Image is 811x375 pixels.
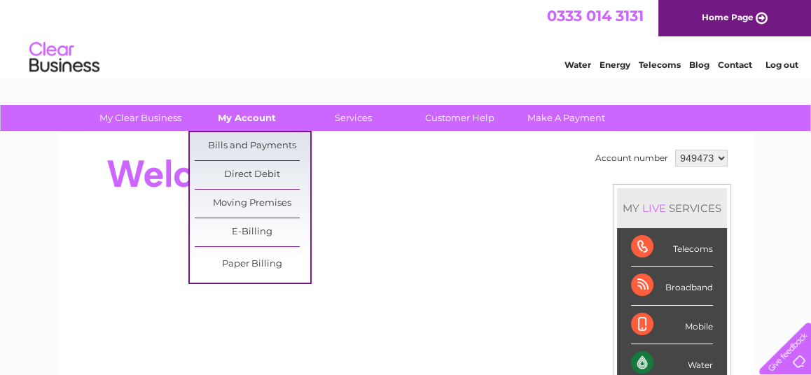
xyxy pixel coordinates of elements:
[29,36,100,79] img: logo.png
[617,188,727,228] div: MY SERVICES
[296,105,411,131] a: Services
[599,59,630,70] a: Energy
[195,250,310,278] a: Paper Billing
[76,8,737,68] div: Clear Business is a trading name of Verastar Limited (registered in [GEOGRAPHIC_DATA] No. 3667643...
[547,7,644,24] a: 0333 014 3131
[592,146,672,170] td: Account number
[689,59,709,70] a: Blog
[564,59,591,70] a: Water
[639,59,681,70] a: Telecoms
[195,190,310,218] a: Moving Premises
[765,59,798,70] a: Log out
[195,161,310,189] a: Direct Debit
[508,105,624,131] a: Make A Payment
[631,228,713,267] div: Telecoms
[189,105,305,131] a: My Account
[631,267,713,305] div: Broadband
[639,201,669,215] div: LIVE
[402,105,518,131] a: Customer Help
[195,218,310,246] a: E-Billing
[83,105,198,131] a: My Clear Business
[718,59,752,70] a: Contact
[195,132,310,160] a: Bills and Payments
[631,306,713,344] div: Mobile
